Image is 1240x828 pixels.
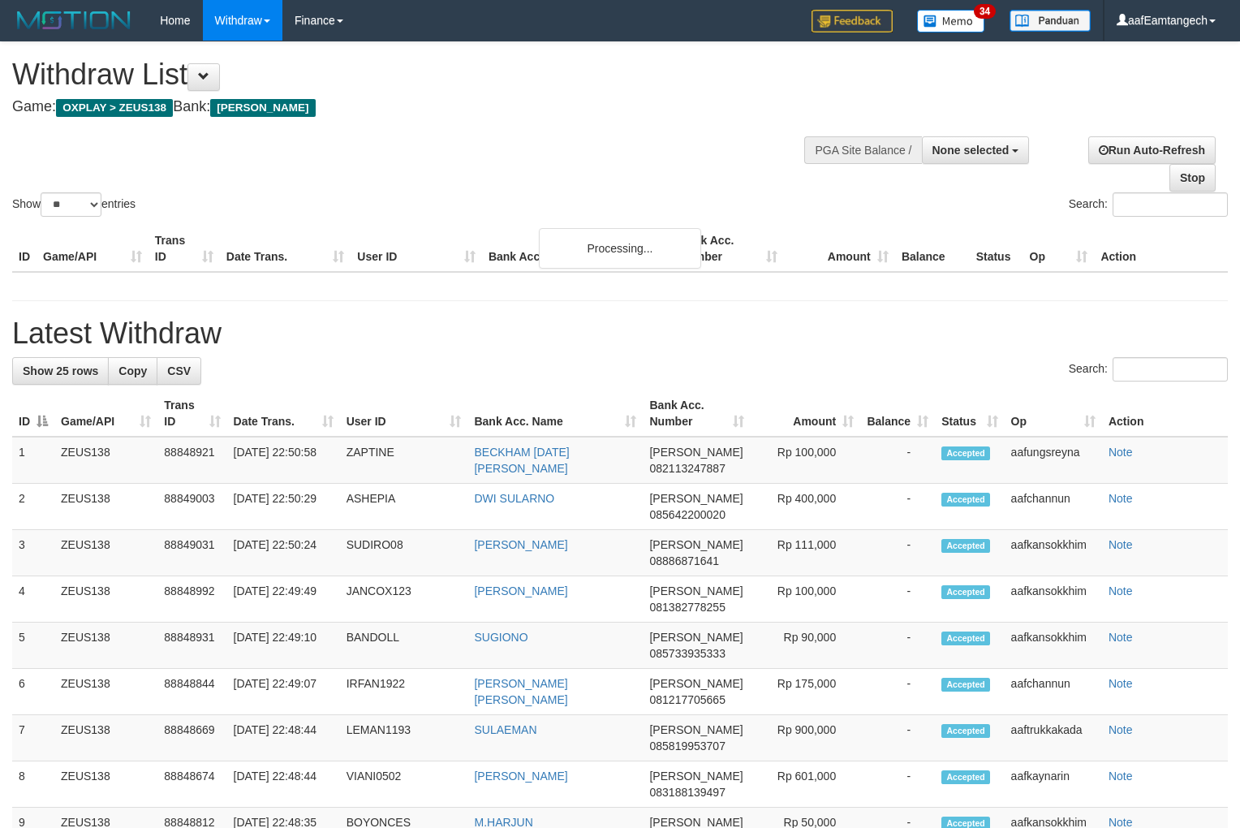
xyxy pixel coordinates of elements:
[1088,136,1216,164] a: Run Auto-Refresh
[12,530,54,576] td: 3
[1005,390,1102,437] th: Op: activate to sort column ascending
[12,8,136,32] img: MOTION_logo.png
[474,770,567,783] a: [PERSON_NAME]
[804,136,921,164] div: PGA Site Balance /
[860,576,935,623] td: -
[12,58,811,91] h1: Withdraw List
[751,761,860,808] td: Rp 601,000
[649,554,719,567] span: Copy 08886871641 to clipboard
[1109,492,1133,505] a: Note
[649,786,725,799] span: Copy 083188139497 to clipboard
[1109,631,1133,644] a: Note
[895,226,970,272] th: Balance
[649,508,725,521] span: Copy 085642200020 to clipboard
[220,226,351,272] th: Date Trans.
[474,631,527,644] a: SUGIONO
[54,390,157,437] th: Game/API: activate to sort column ascending
[649,740,725,753] span: Copy 085819953707 to clipboard
[649,538,743,551] span: [PERSON_NAME]
[56,99,173,117] span: OXPLAY > ZEUS138
[941,770,990,784] span: Accepted
[474,584,567,597] a: [PERSON_NAME]
[1094,226,1228,272] th: Action
[54,669,157,715] td: ZEUS138
[12,623,54,669] td: 5
[157,530,226,576] td: 88849031
[941,539,990,553] span: Accepted
[860,390,935,437] th: Balance: activate to sort column ascending
[649,492,743,505] span: [PERSON_NAME]
[474,492,554,505] a: DWI SULARNO
[1169,164,1216,192] a: Stop
[860,715,935,761] td: -
[860,437,935,484] td: -
[340,390,468,437] th: User ID: activate to sort column ascending
[1069,192,1228,217] label: Search:
[941,678,990,692] span: Accepted
[1005,437,1102,484] td: aafungsreyna
[340,669,468,715] td: IRFAN1922
[54,576,157,623] td: ZEUS138
[157,576,226,623] td: 88848992
[932,144,1010,157] span: None selected
[351,226,482,272] th: User ID
[474,723,536,736] a: SULAEMAN
[12,484,54,530] td: 2
[649,601,725,614] span: Copy 081382778255 to clipboard
[157,669,226,715] td: 88848844
[1005,761,1102,808] td: aafkaynarin
[108,357,157,385] a: Copy
[649,631,743,644] span: [PERSON_NAME]
[12,715,54,761] td: 7
[1010,10,1091,32] img: panduan.png
[751,530,860,576] td: Rp 111,000
[860,484,935,530] td: -
[649,462,725,475] span: Copy 082113247887 to clipboard
[1005,715,1102,761] td: aaftrukkakada
[467,390,643,437] th: Bank Acc. Name: activate to sort column ascending
[1005,530,1102,576] td: aafkansokkhim
[54,530,157,576] td: ZEUS138
[1005,623,1102,669] td: aafkansokkhim
[157,484,226,530] td: 88849003
[41,192,101,217] select: Showentries
[1109,584,1133,597] a: Note
[1109,538,1133,551] a: Note
[227,437,340,484] td: [DATE] 22:50:58
[751,437,860,484] td: Rp 100,000
[974,4,996,19] span: 34
[649,770,743,783] span: [PERSON_NAME]
[157,715,226,761] td: 88848669
[227,623,340,669] td: [DATE] 22:49:10
[227,761,340,808] td: [DATE] 22:48:44
[37,226,149,272] th: Game/API
[227,530,340,576] td: [DATE] 22:50:24
[12,390,54,437] th: ID: activate to sort column descending
[1005,484,1102,530] td: aafchannun
[12,317,1228,350] h1: Latest Withdraw
[1113,357,1228,382] input: Search:
[227,576,340,623] td: [DATE] 22:49:49
[922,136,1030,164] button: None selected
[935,390,1004,437] th: Status: activate to sort column ascending
[941,446,990,460] span: Accepted
[340,623,468,669] td: BANDOLL
[970,226,1023,272] th: Status
[649,647,725,660] span: Copy 085733935333 to clipboard
[118,364,147,377] span: Copy
[340,484,468,530] td: ASHEPIA
[784,226,895,272] th: Amount
[157,390,226,437] th: Trans ID: activate to sort column ascending
[340,530,468,576] td: SUDIRO08
[1113,192,1228,217] input: Search:
[157,357,201,385] a: CSV
[227,715,340,761] td: [DATE] 22:48:44
[474,677,567,706] a: [PERSON_NAME] [PERSON_NAME]
[1102,390,1228,437] th: Action
[474,446,569,475] a: BECKHAM [DATE][PERSON_NAME]
[941,724,990,738] span: Accepted
[649,693,725,706] span: Copy 081217705665 to clipboard
[1109,446,1133,459] a: Note
[157,437,226,484] td: 88848921
[12,357,109,385] a: Show 25 rows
